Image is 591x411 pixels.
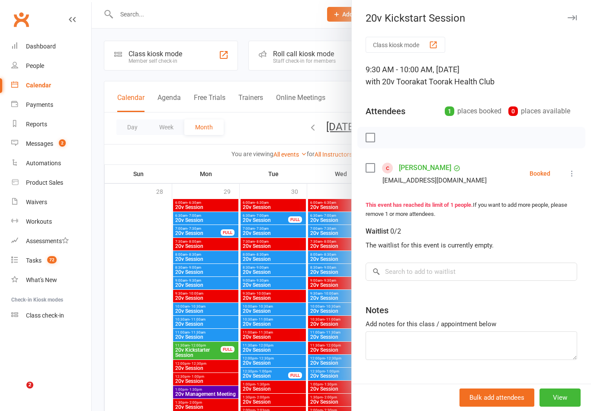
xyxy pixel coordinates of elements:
a: Waivers [11,193,91,212]
div: If you want to add more people, please remove 1 or more attendees. [366,201,577,219]
div: 1 [445,106,454,116]
div: Messages [26,140,53,147]
div: 9:30 AM - 10:00 AM, [DATE] [366,64,577,88]
div: Workouts [26,218,52,225]
div: Waivers [26,199,47,205]
span: 72 [47,256,57,263]
a: People [11,56,91,76]
div: Attendees [366,105,405,117]
a: Workouts [11,212,91,231]
button: View [540,389,581,407]
div: 20v Kickstart Session [352,12,591,24]
a: Calendar [11,76,91,95]
input: Search to add to waitlist [366,263,577,281]
div: Product Sales [26,179,63,186]
a: Reports [11,115,91,134]
button: Bulk add attendees [459,389,534,407]
div: Calendar [26,82,51,89]
a: [PERSON_NAME] [399,161,451,175]
div: Notes [366,304,389,316]
div: 0/2 [390,225,401,238]
a: Product Sales [11,173,91,193]
div: places booked [445,105,501,117]
iframe: Intercom live chat [9,382,29,402]
div: places available [508,105,570,117]
div: What's New [26,276,57,283]
a: Assessments [11,231,91,251]
div: The waitlist for this event is currently empty. [366,240,577,250]
a: Clubworx [10,9,32,30]
div: Dashboard [26,43,56,50]
div: Automations [26,160,61,167]
a: Dashboard [11,37,91,56]
span: with 20v Toorak [366,77,420,86]
div: Class check-in [26,312,64,319]
div: Reports [26,121,47,128]
span: 2 [26,382,33,389]
a: What's New [11,270,91,290]
span: 2 [59,139,66,147]
div: Assessments [26,238,69,244]
a: Automations [11,154,91,173]
div: Add notes for this class / appointment below [366,319,577,329]
div: Booked [530,170,550,177]
a: Tasks 72 [11,251,91,270]
button: Class kiosk mode [366,37,445,53]
div: Tasks [26,257,42,264]
div: Waitlist [366,225,401,238]
div: 0 [508,106,518,116]
strong: This event has reached its limit of 1 people. [366,202,473,208]
div: Payments [26,101,53,108]
a: Class kiosk mode [11,306,91,325]
a: Messages 2 [11,134,91,154]
a: Payments [11,95,91,115]
span: at Toorak Health Club [420,77,495,86]
div: People [26,62,44,69]
div: [EMAIL_ADDRESS][DOMAIN_NAME] [382,175,487,186]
